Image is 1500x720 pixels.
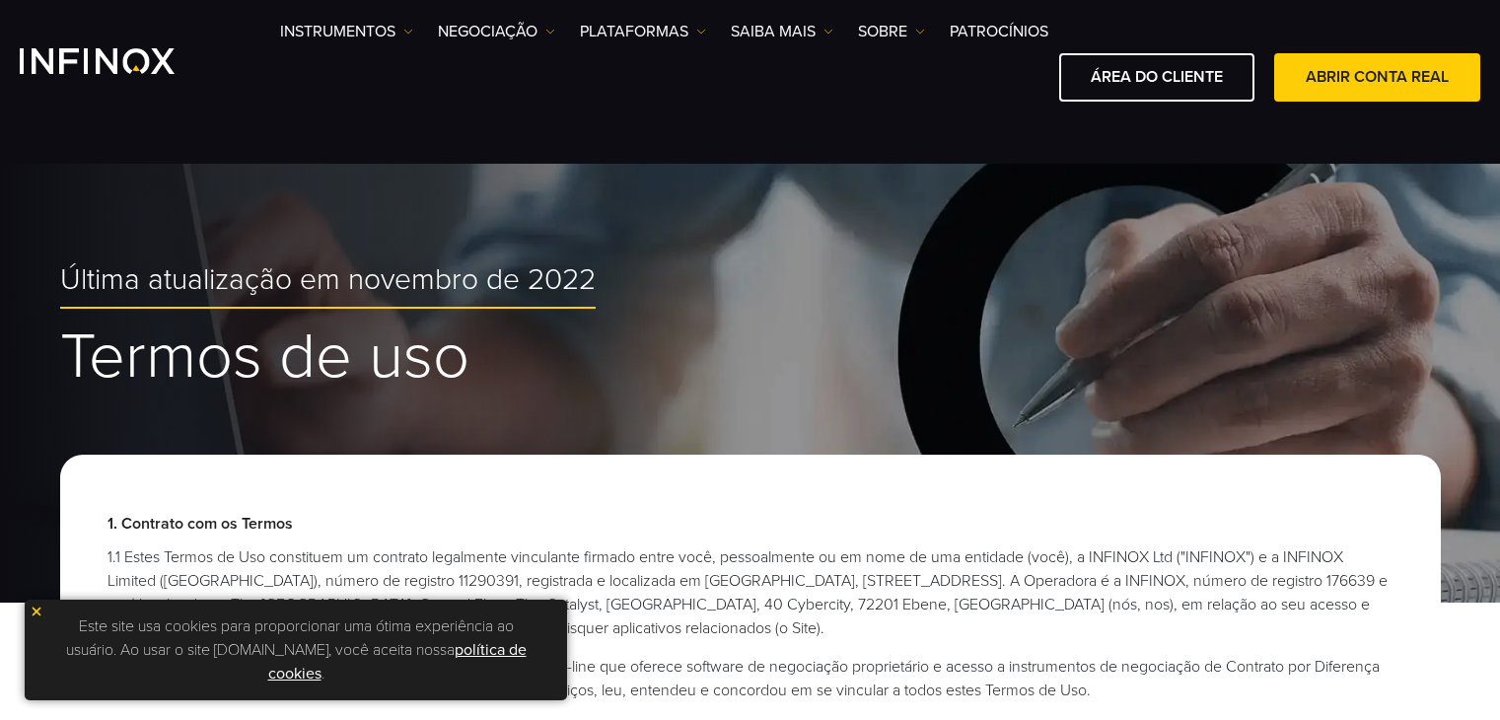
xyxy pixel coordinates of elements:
[438,20,555,43] a: NEGOCIAÇÃO
[1274,53,1480,102] a: ABRIR CONTA REAL
[731,20,833,43] a: Saiba mais
[950,20,1048,43] a: Patrocínios
[858,20,925,43] a: SOBRE
[1059,53,1254,102] a: ÁREA DO CLIENTE
[107,655,1393,702] li: O Site fornece os seguintes serviços: Corretagem de negociação on-line que oferece software de ne...
[30,605,43,618] img: yellow close icon
[280,20,413,43] a: Instrumentos
[107,545,1393,640] li: 1.1 Estes Termos de Uso constituem um contrato legalmente vinculante firmado entre você, pessoalm...
[60,324,1441,391] h1: Termos de uso
[35,610,557,690] p: Este site usa cookies para proporcionar uma ótima experiência ao usuário. Ao usar o site [DOMAIN_...
[107,514,293,534] strong: 1. Contrato com os Termos
[20,48,221,74] a: INFINOX Logo
[580,20,706,43] a: PLATAFORMAS
[60,262,596,299] span: Última atualização em novembro de 2022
